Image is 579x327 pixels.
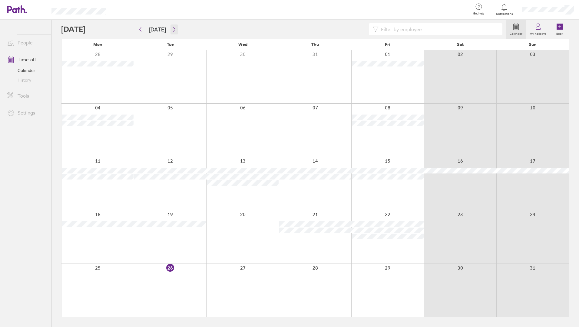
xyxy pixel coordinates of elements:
[167,42,174,47] span: Tue
[2,107,51,119] a: Settings
[553,30,567,36] label: Book
[495,3,514,16] a: Notifications
[2,66,51,75] a: Calendar
[550,20,569,39] a: Book
[506,30,526,36] label: Calendar
[385,42,390,47] span: Fri
[529,42,537,47] span: Sun
[311,42,319,47] span: Thu
[495,12,514,16] span: Notifications
[506,20,526,39] a: Calendar
[238,42,247,47] span: Wed
[93,42,102,47] span: Mon
[2,75,51,85] a: History
[457,42,464,47] span: Sat
[2,90,51,102] a: Tools
[526,20,550,39] a: My holidays
[469,12,488,15] span: Get help
[2,37,51,49] a: People
[144,24,171,34] button: [DATE]
[379,24,499,35] input: Filter by employee
[526,30,550,36] label: My holidays
[2,53,51,66] a: Time off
